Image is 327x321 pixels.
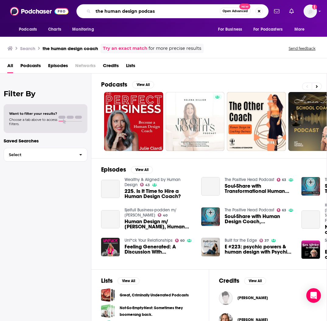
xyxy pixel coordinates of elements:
[223,10,248,13] span: Open Advanced
[4,148,87,162] button: Select
[201,177,220,196] a: Soul-Share with Transformational Human Design Coach, Emma Dunwoody
[101,81,127,88] h2: Podcasts
[118,277,139,285] button: View All
[219,291,233,305] img: Krystle Alfarero
[219,277,266,285] a: CreditsView All
[101,166,126,173] h2: Episodes
[225,244,294,254] span: E #223: psychic powers & human design with Psychic Human Design Coach [PERSON_NAME]
[9,111,57,116] span: Want to filter your results?
[219,277,239,285] h2: Credits
[101,288,115,302] span: Great, Criminally Underrated Podcasts
[219,288,317,308] button: Krystle AlfareroKrystle Alfarero
[225,183,294,194] a: Soul-Share with Transformational Human Design Coach, Emma Dunwoody
[304,5,317,18] button: Show profile menu
[125,177,181,187] a: Wealthy & Aligned by Human Design
[101,210,120,229] a: Human Design m/ Tonje Hoff, Human Design coach
[201,238,220,256] img: E #223: psychic powers & human design with Psychic Human Design Coach Becca
[101,81,154,88] a: PodcastsView All
[19,25,37,34] span: Podcasts
[244,277,266,285] button: View All
[301,210,320,229] a: NEW Masterclass to Become a Human Design Coach!
[277,208,287,212] a: 63
[101,277,113,285] h2: Lists
[20,61,41,73] a: Podcasts
[125,244,194,254] a: Feeling Generated: A Discussion With Mallory, Human Design Coach
[249,24,291,35] button: open menu
[287,6,296,16] a: Show notifications dropdown
[175,239,185,242] a: 60
[120,305,199,318] a: Not-So-Empty-Nest: Sometimes they boomerang back.
[125,219,194,229] a: Human Design m/ Tonje Hoff, Human Design coach
[265,239,269,242] span: 37
[272,6,282,16] a: Show notifications dropdown
[304,5,317,18] img: User Profile
[290,24,312,35] button: open menu
[101,166,153,173] a: EpisodesView All
[140,183,150,186] a: 43
[239,4,250,9] span: New
[237,295,268,300] span: [PERSON_NAME]
[225,183,294,194] span: Soul-Share with Transformational Human Design Coach, [PERSON_NAME]
[15,24,45,35] button: open menu
[312,5,317,9] svg: Add a profile image
[225,207,274,213] a: The Positive Head Podcast
[4,89,87,98] h2: Filter By
[304,5,317,18] span: Logged in as sarahhallprinc
[132,81,154,88] button: View All
[75,61,96,73] span: Networks
[214,24,250,35] button: open menu
[282,209,286,212] span: 63
[259,239,269,242] a: 37
[48,25,61,34] span: Charts
[125,244,194,254] span: Feeling Generated: A Discussion With [PERSON_NAME], Human Design Coach
[201,207,220,226] img: Soul-Share with Human Design Coach, Erin Claire Jones
[68,24,102,35] button: open menu
[225,177,274,182] a: The Positive Head Podcast
[126,61,135,73] span: Lists
[225,238,257,243] a: Built for the Edge
[125,189,194,199] a: 225. Is It Time to Hire a Human Design Coach?
[237,295,268,300] a: Krystle Alfarero
[4,138,87,144] p: Saved Searches
[253,25,283,34] span: For Podcasters
[225,214,294,224] a: Soul-Share with Human Design Coach, Erin Claire Jones
[301,241,320,259] img: Episode 115: What is an orgasmic human design coach?
[131,166,153,173] button: View All
[101,180,120,198] a: 225. Is It Time to Hire a Human Design Coach?
[158,213,168,217] a: 40
[103,61,119,73] a: Credits
[44,24,65,35] a: Charts
[220,8,251,15] button: Open AdvancedNew
[43,46,98,51] h3: the human design coach
[101,238,120,256] img: Feeling Generated: A Discussion With Mallory, Human Design Coach
[125,219,194,229] span: Human Design m/ [PERSON_NAME], Human Design coach
[149,45,201,52] span: for more precise results
[101,304,115,318] a: Not-So-Empty-Nest: Sometimes they boomerang back.
[7,61,13,73] a: All
[125,207,177,218] a: Sjelfull Business-podden m/ Mayka Brevik
[93,6,220,16] input: Search podcasts, credits, & more...
[4,153,74,157] span: Select
[225,214,294,224] span: Soul-Share with Human Design Coach, [PERSON_NAME] [PERSON_NAME]
[277,178,287,182] a: 63
[48,61,68,73] a: Episodes
[20,46,35,51] h3: Search
[301,177,320,196] img: Soul-Share with Transformational Human Design Coach, Emma Dunwoody
[10,5,69,17] img: Podchaser - Follow, Share and Rate Podcasts
[180,239,185,242] span: 60
[145,184,150,186] span: 43
[218,25,242,34] span: For Business
[103,45,147,52] a: Try an exact match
